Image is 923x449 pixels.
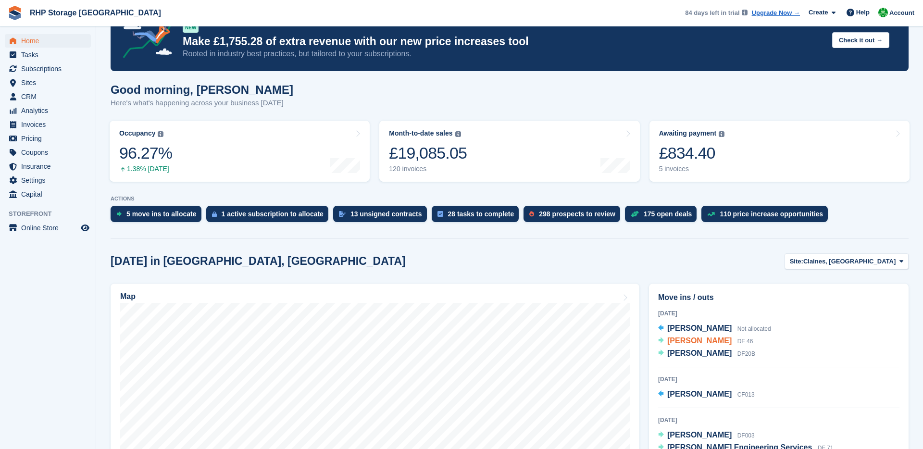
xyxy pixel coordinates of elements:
span: Subscriptions [21,62,79,75]
div: £19,085.05 [389,143,467,163]
span: Coupons [21,146,79,159]
img: icon-info-grey-7440780725fd019a000dd9b08b2336e03edf1995a4989e88bcd33f0948082b44.svg [455,131,461,137]
div: Awaiting payment [659,129,717,137]
img: active_subscription_to_allocate_icon-d502201f5373d7db506a760aba3b589e785aa758c864c3986d89f69b8ff3... [212,211,217,217]
div: 5 invoices [659,165,725,173]
a: menu [5,174,91,187]
p: Make £1,755.28 of extra revenue with our new price increases tool [183,35,824,49]
div: Occupancy [119,129,155,137]
span: [PERSON_NAME] [667,337,732,345]
a: 298 prospects to review [524,206,625,227]
div: £834.40 [659,143,725,163]
h2: Map [120,292,136,301]
a: menu [5,34,91,48]
img: contract_signature_icon-13c848040528278c33f63329250d36e43548de30e8caae1d1a13099fd9432cc5.svg [339,211,346,217]
span: [PERSON_NAME] [667,390,732,398]
span: Account [889,8,914,18]
a: menu [5,160,91,173]
span: Storefront [9,209,96,219]
a: 110 price increase opportunities [701,206,833,227]
a: menu [5,132,91,145]
span: Home [21,34,79,48]
p: Rooted in industry best practices, but tailored to your subscriptions. [183,49,824,59]
span: DF003 [737,432,755,439]
a: Preview store [79,222,91,234]
div: 120 invoices [389,165,467,173]
a: menu [5,90,91,103]
span: Tasks [21,48,79,62]
img: price-adjustments-announcement-icon-8257ccfd72463d97f412b2fc003d46551f7dbcb40ab6d574587a9cd5c0d94... [115,7,182,62]
span: Analytics [21,104,79,117]
a: menu [5,104,91,117]
a: [PERSON_NAME] DF 46 [658,335,753,348]
button: Site: Claines, [GEOGRAPHIC_DATA] [785,253,909,269]
a: [PERSON_NAME] CF013 [658,388,755,401]
img: icon-info-grey-7440780725fd019a000dd9b08b2336e03edf1995a4989e88bcd33f0948082b44.svg [742,10,748,15]
span: Online Store [21,221,79,235]
a: 175 open deals [625,206,701,227]
a: menu [5,221,91,235]
div: 28 tasks to complete [448,210,514,218]
div: [DATE] [658,375,899,384]
p: Here's what's happening across your business [DATE] [111,98,293,109]
span: Sites [21,76,79,89]
span: Site: [790,257,803,266]
a: menu [5,146,91,159]
span: Help [856,8,870,17]
a: menu [5,118,91,131]
a: [PERSON_NAME] DF003 [658,429,755,442]
span: [PERSON_NAME] [667,431,732,439]
img: move_ins_to_allocate_icon-fdf77a2bb77ea45bf5b3d319d69a93e2d87916cf1d5bf7949dd705db3b84f3ca.svg [116,211,122,217]
a: [PERSON_NAME] DF20B [658,348,755,360]
img: stora-icon-8386f47178a22dfd0bd8f6a31ec36ba5ce8667c1dd55bd0f319d3a0aa187defe.svg [8,6,22,20]
div: 1 active subscription to allocate [222,210,324,218]
span: Settings [21,174,79,187]
span: DF20B [737,350,755,357]
span: Claines, [GEOGRAPHIC_DATA] [803,257,896,266]
div: [DATE] [658,416,899,424]
button: Check it out → [832,32,889,48]
span: DF 46 [737,338,753,345]
a: menu [5,62,91,75]
div: NEW [183,23,199,33]
div: 175 open deals [644,210,692,218]
a: Occupancy 96.27% 1.38% [DATE] [110,121,370,182]
div: 96.27% [119,143,172,163]
img: prospect-51fa495bee0391a8d652442698ab0144808aea92771e9ea1ae160a38d050c398.svg [529,211,534,217]
img: price_increase_opportunities-93ffe204e8149a01c8c9dc8f82e8f89637d9d84a8eef4429ea346261dce0b2c0.svg [707,212,715,216]
span: Insurance [21,160,79,173]
a: menu [5,48,91,62]
a: menu [5,187,91,201]
a: RHP Storage [GEOGRAPHIC_DATA] [26,5,165,21]
img: icon-info-grey-7440780725fd019a000dd9b08b2336e03edf1995a4989e88bcd33f0948082b44.svg [158,131,163,137]
p: ACTIONS [111,196,909,202]
a: 13 unsigned contracts [333,206,432,227]
div: Month-to-date sales [389,129,452,137]
a: Awaiting payment £834.40 5 invoices [649,121,910,182]
img: Rod [878,8,888,17]
a: 28 tasks to complete [432,206,524,227]
a: 5 move ins to allocate [111,206,206,227]
div: [DATE] [658,309,899,318]
h2: [DATE] in [GEOGRAPHIC_DATA], [GEOGRAPHIC_DATA] [111,255,406,268]
img: icon-info-grey-7440780725fd019a000dd9b08b2336e03edf1995a4989e88bcd33f0948082b44.svg [719,131,724,137]
h2: Move ins / outs [658,292,899,303]
h1: Good morning, [PERSON_NAME] [111,83,293,96]
img: task-75834270c22a3079a89374b754ae025e5fb1db73e45f91037f5363f120a921f8.svg [437,211,443,217]
a: [PERSON_NAME] Not allocated [658,323,771,335]
span: Pricing [21,132,79,145]
img: deal-1b604bf984904fb50ccaf53a9ad4b4a5d6e5aea283cecdc64d6e3604feb123c2.svg [631,211,639,217]
a: Upgrade Now → [752,8,800,18]
span: [PERSON_NAME] [667,324,732,332]
span: CF013 [737,391,755,398]
a: 1 active subscription to allocate [206,206,333,227]
span: Create [809,8,828,17]
div: 13 unsigned contracts [350,210,422,218]
a: Month-to-date sales £19,085.05 120 invoices [379,121,639,182]
div: 110 price increase opportunities [720,210,823,218]
a: menu [5,76,91,89]
span: 84 days left in trial [685,8,739,18]
span: [PERSON_NAME] [667,349,732,357]
span: Invoices [21,118,79,131]
div: 298 prospects to review [539,210,615,218]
